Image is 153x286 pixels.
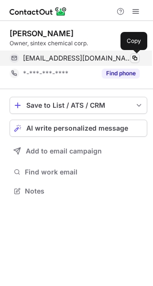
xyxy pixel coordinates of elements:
[10,29,74,38] div: [PERSON_NAME]
[26,124,128,132] span: AI write personalized message
[25,168,143,176] span: Find work email
[26,147,102,155] span: Add to email campaign
[10,184,147,198] button: Notes
[10,97,147,114] button: save-profile-one-click
[25,187,143,195] span: Notes
[102,69,140,78] button: Reveal Button
[10,120,147,137] button: AI write personalized message
[26,102,131,109] div: Save to List / ATS / CRM
[23,54,132,62] span: [EMAIL_ADDRESS][DOMAIN_NAME]
[10,143,147,160] button: Add to email campaign
[10,6,67,17] img: ContactOut v5.3.10
[10,39,147,48] div: Owner, sintex chemical corp.
[10,165,147,179] button: Find work email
